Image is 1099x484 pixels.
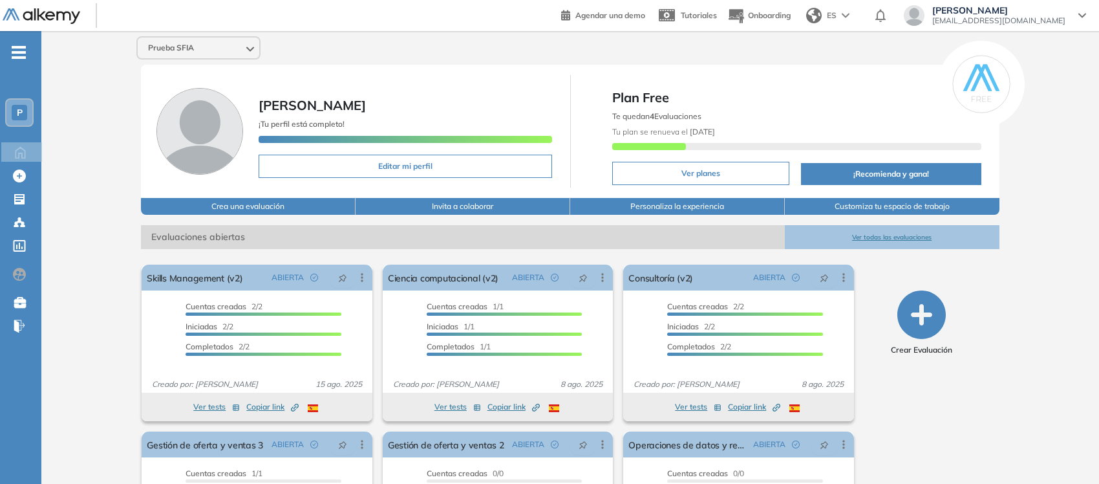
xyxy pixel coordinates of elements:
[891,291,952,356] button: Crear Evaluación
[675,399,721,415] button: Ver tests
[667,302,728,311] span: Cuentas creadas
[259,155,551,178] button: Editar mi perfil
[667,342,731,351] span: 2/2
[310,274,318,281] span: check-circle
[308,404,318,412] img: ESP
[575,10,645,20] span: Agendar una demo
[628,379,745,390] span: Creado por: [PERSON_NAME]
[796,379,849,390] span: 8 ago. 2025
[427,322,458,331] span: Iniciadas
[17,107,23,118] span: P
[628,432,748,457] a: Operaciones de datos y registros 3
[891,344,952,356] span: Crear Evaluación
[427,302,504,311] span: 1/1
[792,441,800,448] span: check-circle
[650,111,654,121] b: 4
[427,342,475,351] span: Completados
[259,119,345,129] span: ¡Tu perfil está completo!
[434,399,481,415] button: Ver tests
[681,10,717,20] span: Tutoriales
[186,302,262,311] span: 2/2
[569,267,597,288] button: pushpin
[810,267,838,288] button: pushpin
[388,379,504,390] span: Creado por: [PERSON_NAME]
[612,111,701,121] span: Te quedan Evaluaciones
[827,10,837,21] span: ES
[792,274,800,281] span: check-circle
[932,5,1065,16] span: [PERSON_NAME]
[688,127,715,137] b: [DATE]
[569,434,597,455] button: pushpin
[388,265,498,291] a: Ciencia computacional (v2)
[338,272,347,283] span: pushpin
[612,88,981,107] span: Plan Free
[427,468,487,478] span: Cuentas creadas
[806,8,822,23] img: world
[3,8,80,25] img: Logo
[820,272,829,283] span: pushpin
[801,163,981,185] button: ¡Recomienda y gana!
[842,13,849,18] img: arrow
[932,16,1065,26] span: [EMAIL_ADDRESS][DOMAIN_NAME]
[667,468,728,478] span: Cuentas creadas
[753,439,785,450] span: ABIERTA
[810,434,838,455] button: pushpin
[561,6,645,22] a: Agendar una demo
[820,439,829,450] span: pushpin
[186,468,262,478] span: 1/1
[141,225,784,249] span: Evaluaciones abiertas
[728,401,780,413] span: Copiar link
[259,97,366,113] span: [PERSON_NAME]
[186,342,250,351] span: 2/2
[272,272,304,283] span: ABIERTA
[246,399,299,415] button: Copiar link
[147,379,263,390] span: Creado por: [PERSON_NAME]
[551,274,559,281] span: check-circle
[785,198,999,215] button: Customiza tu espacio de trabajo
[427,468,504,478] span: 0/0
[727,2,791,30] button: Onboarding
[487,399,540,415] button: Copiar link
[612,127,715,137] span: Tu plan se renueva el
[310,441,318,448] span: check-circle
[328,267,357,288] button: pushpin
[667,322,715,331] span: 2/2
[628,265,693,291] a: Consultoría (v2)
[186,322,233,331] span: 2/2
[728,399,780,415] button: Copiar link
[310,379,367,390] span: 15 ago. 2025
[579,272,588,283] span: pushpin
[427,302,487,311] span: Cuentas creadas
[141,198,356,215] button: Crea una evaluación
[147,432,263,457] a: Gestión de oferta y ventas 3
[789,404,800,412] img: ESP
[512,439,544,450] span: ABIERTA
[338,439,347,450] span: pushpin
[427,322,475,331] span: 1/1
[667,342,715,351] span: Completados
[186,302,246,311] span: Cuentas creadas
[785,225,999,249] button: Ver todas las evaluaciones
[512,272,544,283] span: ABIERTA
[612,162,790,185] button: Ver planes
[272,439,304,450] span: ABIERTA
[147,265,242,291] a: Skills Management (v2)
[667,468,744,478] span: 0/0
[328,434,357,455] button: pushpin
[753,272,785,283] span: ABIERTA
[12,51,26,54] i: -
[549,404,559,412] img: ESP
[156,88,243,175] img: Foto de perfil
[356,198,570,215] button: Invita a colaborar
[193,399,240,415] button: Ver tests
[148,43,194,53] span: Prueba SFIA
[246,401,299,413] span: Copiar link
[186,468,246,478] span: Cuentas creadas
[667,302,744,311] span: 2/2
[186,322,217,331] span: Iniciadas
[667,322,699,331] span: Iniciadas
[427,342,491,351] span: 1/1
[570,198,785,215] button: Personaliza la experiencia
[748,10,791,20] span: Onboarding
[186,342,233,351] span: Completados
